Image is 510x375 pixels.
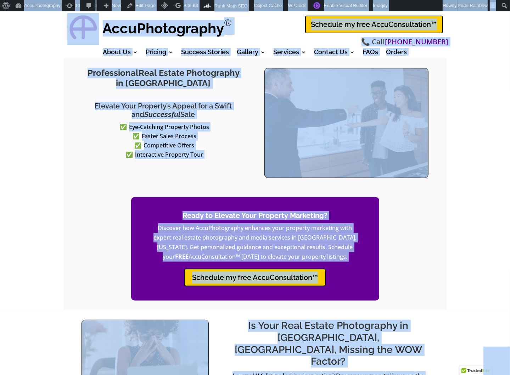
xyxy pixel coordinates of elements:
[82,68,246,92] h1: Professional
[103,20,224,37] strong: AccuPhotography
[87,150,246,159] li: Interactive Property Tour
[87,131,246,141] li: Faster Sales Process
[87,122,246,131] li: Eye-Catching Property Photos
[139,68,239,78] span: Real Estate Photography
[184,3,198,8] span: Site Kit
[385,37,449,47] a: [PHONE_NUMBER]
[458,3,488,8] span: Pride Rainbow
[82,102,246,122] h2: Elevate Your Property’s Appeal for a Swift and Sale
[184,269,326,286] a: Schedule my free AccuConsultation™
[67,13,99,45] img: AccuPhotography
[103,50,138,57] a: About Us
[87,141,246,150] li: Competitive Offers
[305,16,443,33] a: Schedule my free AccuConsultation™
[214,3,248,9] span: Rank Math SEO
[274,50,307,57] a: Services
[146,50,174,57] a: Pricing
[490,2,496,9] img: Avatar of pride rainbow
[224,17,232,28] sup: Registered Trademark
[314,50,355,57] a: Contact Us
[152,211,358,223] h2: Ready to Elevate Your Property Marketing?
[152,223,358,262] p: Discover how AccuPhotography enhances your property marketing with expert real estate photography...
[483,347,510,375] iframe: Widget - Botsonic
[237,50,266,57] a: Gallery
[145,110,181,119] em: Successful
[386,50,407,57] a: Orders
[181,50,229,57] a: Success Stories
[116,78,211,88] span: in [GEOGRAPHIC_DATA]
[265,68,428,178] img: Professional-Real-Estate-Photography-Dallas-Fort-Worth-Realtor-Keys-Buyer
[363,50,379,57] a: FAQs
[175,253,189,261] strong: FREE
[235,320,422,367] span: Is Your Real Estate Photography in [GEOGRAPHIC_DATA], [GEOGRAPHIC_DATA], Missing the WOW Factor?
[362,37,449,47] span: 📞 Call
[67,13,99,45] a: AccuPhotography Logo - Professional Real Estate Photography and Media Services in Dallas, Texas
